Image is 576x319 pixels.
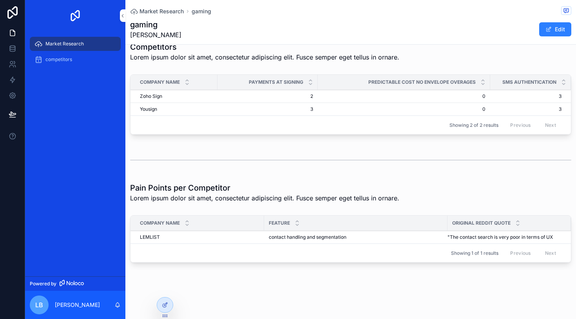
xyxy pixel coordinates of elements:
[447,234,553,240] span: "The contact search is very poor in terms of UX
[139,7,184,15] span: Market Research
[449,122,498,128] span: Showing 2 of 2 results
[539,22,571,36] button: Edit
[35,300,43,310] span: LB
[249,79,303,85] span: Payments At Signing
[25,276,125,291] a: Powered by
[269,234,346,240] span: contact handling and segmentation
[451,250,498,256] span: Showing 1 of 1 results
[130,52,399,62] span: Lorem ipsum dolor sit amet, consectetur adipiscing elit. Fusce semper eget tellus in ornare.
[130,7,184,15] a: Market Research
[25,31,125,77] div: scrollable content
[269,220,290,226] span: Feature
[30,52,121,67] a: competitors
[45,41,84,47] span: Market Research
[322,93,485,99] a: 0
[30,281,56,287] span: Powered by
[140,106,213,112] a: Yousign
[140,93,213,99] a: Zoho Sign
[140,93,162,99] span: Zoho Sign
[130,41,399,52] h1: Competitors
[490,106,562,112] a: 3
[490,93,562,99] a: 3
[502,79,556,85] span: SMS Authentication
[140,106,157,112] span: Yousign
[368,79,476,85] span: Predictable Cost No Envelope Overages
[45,56,72,63] span: competitors
[130,182,399,193] h1: Pain Points per Competitor
[192,7,211,15] a: gaming
[55,301,100,309] p: [PERSON_NAME]
[130,193,399,203] span: Lorem ipsum dolor sit amet, consectetur adipiscing elit. Fusce semper eget tellus in ornare.
[69,9,82,22] img: App logo
[222,106,313,112] a: 3
[130,30,181,40] span: [PERSON_NAME]
[452,220,511,226] span: Original Reddit Quote
[130,19,181,30] h1: gaming
[140,79,180,85] span: Company Name
[140,234,160,240] span: LEMLIST
[222,93,313,99] a: 2
[30,37,121,51] a: Market Research
[140,220,180,226] span: Company Name
[322,106,485,112] a: 0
